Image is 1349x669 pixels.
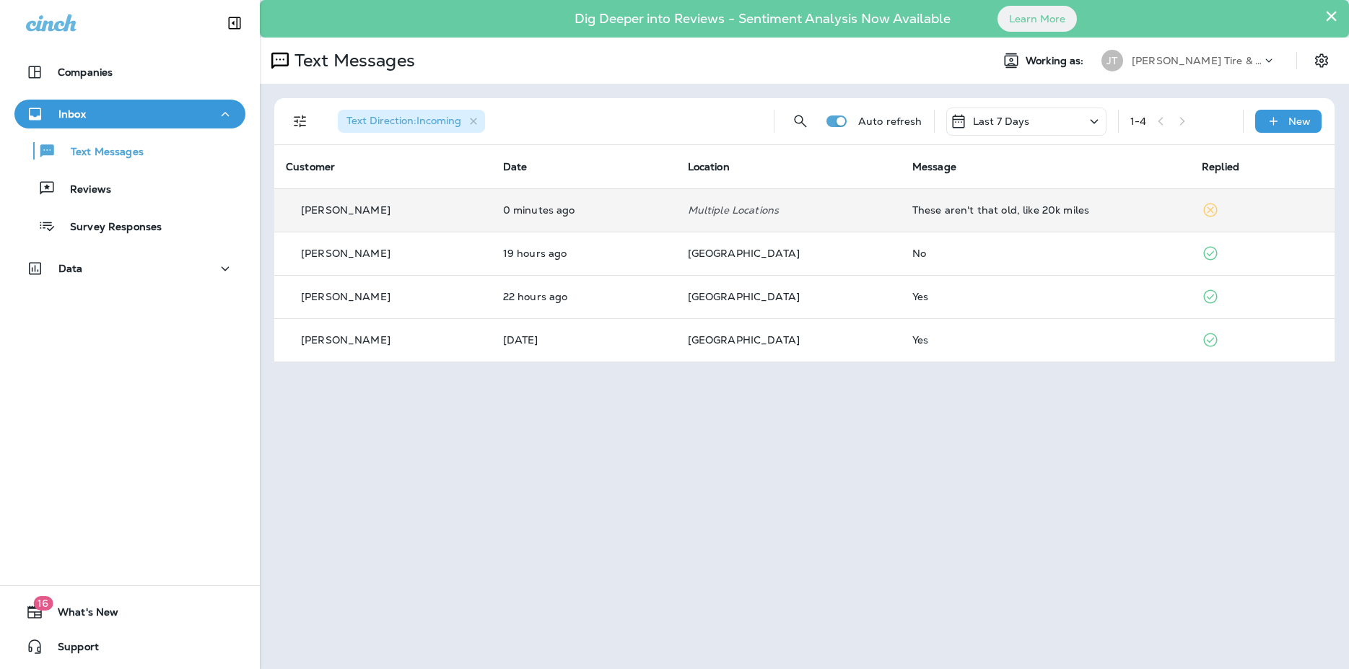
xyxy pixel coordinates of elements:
button: Text Messages [14,136,245,166]
button: Close [1324,4,1338,27]
p: Oct 10, 2025 07:21 AM [503,204,665,216]
span: Replied [1202,160,1239,173]
p: [PERSON_NAME] [301,204,390,216]
span: Date [503,160,528,173]
button: Support [14,632,245,661]
button: 16What's New [14,598,245,626]
p: New [1288,115,1311,127]
p: Auto refresh [858,115,922,127]
div: These aren't that old, like 20k miles [912,204,1179,216]
button: Filters [286,107,315,136]
button: Collapse Sidebar [214,9,255,38]
div: JT [1101,50,1123,71]
div: No [912,248,1179,259]
p: Survey Responses [56,221,162,235]
div: 1 - 4 [1130,115,1146,127]
span: Working as: [1026,55,1087,67]
span: Customer [286,160,335,173]
p: Text Messages [289,50,415,71]
button: Reviews [14,173,245,204]
p: Oct 5, 2025 09:49 AM [503,334,665,346]
div: Yes [912,291,1179,302]
p: [PERSON_NAME] [301,334,390,346]
p: Data [58,263,83,274]
button: Settings [1309,48,1335,74]
p: Oct 9, 2025 12:19 PM [503,248,665,259]
p: [PERSON_NAME] [301,291,390,302]
span: Text Direction : Incoming [346,114,461,127]
span: What's New [43,606,118,624]
button: Search Messages [786,107,815,136]
span: Message [912,160,956,173]
span: 16 [33,596,53,611]
button: Data [14,254,245,283]
button: Survey Responses [14,211,245,241]
span: [GEOGRAPHIC_DATA] [688,247,800,260]
p: Last 7 Days [973,115,1030,127]
span: [GEOGRAPHIC_DATA] [688,290,800,303]
span: Support [43,641,99,658]
button: Companies [14,58,245,87]
button: Inbox [14,100,245,128]
p: Oct 9, 2025 09:19 AM [503,291,665,302]
p: Companies [58,66,113,78]
span: [GEOGRAPHIC_DATA] [688,333,800,346]
p: [PERSON_NAME] Tire & Auto [1132,55,1262,66]
p: Reviews [56,183,111,197]
p: Multiple Locations [688,204,889,216]
div: Text Direction:Incoming [338,110,485,133]
span: Location [688,160,730,173]
button: Learn More [997,6,1077,32]
p: Inbox [58,108,86,120]
p: Text Messages [56,146,144,159]
p: Dig Deeper into Reviews - Sentiment Analysis Now Available [533,17,992,21]
div: Yes [912,334,1179,346]
p: [PERSON_NAME] [301,248,390,259]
